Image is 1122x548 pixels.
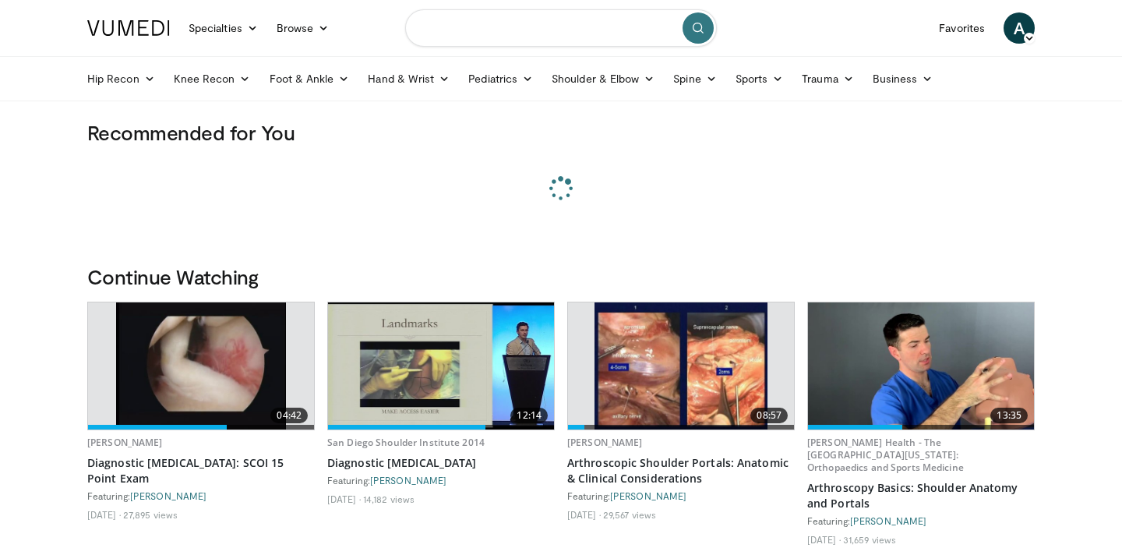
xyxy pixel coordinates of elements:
span: 04:42 [270,408,308,423]
a: [PERSON_NAME] [567,436,643,449]
img: maki_shoulder_portals_3.png.620x360_q85_upscale.jpg [595,302,767,430]
li: 29,567 views [603,508,656,521]
span: 08:57 [750,408,788,423]
a: Shoulder & Elbow [542,63,664,94]
li: [DATE] [567,508,601,521]
a: Pediatrics [459,63,542,94]
span: 12:14 [510,408,548,423]
a: Hip Recon [78,63,164,94]
a: Diagnostic [MEDICAL_DATA] [327,455,555,471]
span: 13:35 [990,408,1028,423]
li: 14,182 views [363,493,415,505]
a: Browse [267,12,339,44]
img: VuMedi Logo [87,20,170,36]
img: 9534a039-0eaa-4167-96cf-d5be049a70d8.620x360_q85_upscale.jpg [808,302,1034,430]
a: Arthroscopy Basics: Shoulder Anatomy and Portals [807,480,1035,511]
a: Specialties [179,12,267,44]
div: Featuring: [807,514,1035,527]
h3: Recommended for You [87,120,1035,145]
a: 13:35 [808,302,1034,430]
h3: Continue Watching [87,264,1035,289]
div: Featuring: [567,490,795,502]
input: Search topics, interventions [405,9,717,47]
div: Featuring: [87,490,315,502]
img: 286855_0000_1.png.620x360_q85_upscale.jpg [116,302,286,430]
li: [DATE] [807,533,841,546]
a: [PERSON_NAME] [850,515,926,526]
a: Trauma [792,63,863,94]
a: Diagnostic [MEDICAL_DATA]: SCOI 15 Point Exam [87,455,315,486]
li: 27,895 views [123,508,178,521]
a: Spine [664,63,725,94]
a: Sports [726,63,793,94]
a: 12:14 [328,302,554,430]
div: Featuring: [327,474,555,486]
img: 1ebcfce7-a590-413d-a8d1-610c2238f46d.620x360_q85_upscale.jpg [328,302,554,430]
a: [PERSON_NAME] [87,436,163,449]
a: Business [863,63,943,94]
a: [PERSON_NAME] Health - The [GEOGRAPHIC_DATA][US_STATE]: Orthopaedics and Sports Medicine [807,436,964,474]
a: [PERSON_NAME] [610,490,686,501]
a: Foot & Ankle [260,63,359,94]
a: [PERSON_NAME] [130,490,206,501]
a: Arthroscopic Shoulder Portals: Anatomic & Clinical Considerations [567,455,795,486]
li: [DATE] [327,493,361,505]
a: Favorites [930,12,994,44]
a: [PERSON_NAME] [370,475,446,486]
a: A [1004,12,1035,44]
a: 04:42 [88,302,314,430]
a: Knee Recon [164,63,260,94]
li: 31,659 views [843,533,896,546]
a: Hand & Wrist [358,63,459,94]
li: [DATE] [87,508,121,521]
a: San Diego Shoulder Institute 2014 [327,436,485,449]
a: 08:57 [568,302,794,430]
